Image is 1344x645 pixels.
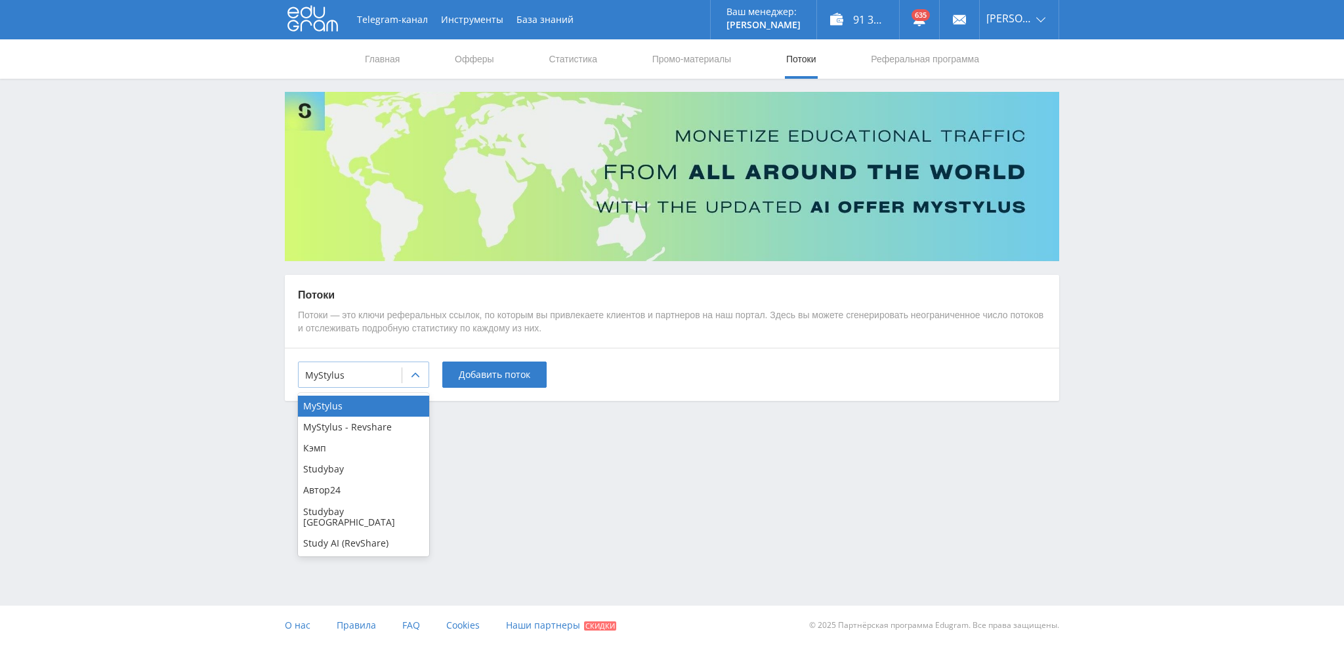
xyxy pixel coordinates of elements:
a: Реферальная программа [870,39,980,79]
a: Главная [364,39,401,79]
div: Studybay [298,459,429,480]
a: Статистика [547,39,598,79]
a: О нас [285,606,310,645]
p: Потоки — это ключи реферальных ссылок, по которым вы привлекаете клиентов и партнеров на наш порт... [298,309,1046,335]
a: Правила [337,606,376,645]
a: Потоки [785,39,818,79]
div: © 2025 Партнёрская программа Edugram. Все права защищены. [679,606,1059,645]
a: Cookies [446,606,480,645]
div: MyStylus - Revshare [298,417,429,438]
p: [PERSON_NAME] [726,20,801,30]
p: Ваш менеджер: [726,7,801,17]
a: Наши партнеры Скидки [506,606,616,645]
div: Studybay [GEOGRAPHIC_DATA] [298,501,429,533]
div: Study AI (RevShare) [298,533,429,554]
div: Автор24 [298,480,429,501]
div: MyStylus [298,396,429,417]
span: Добавить поток [459,369,530,380]
span: Правила [337,619,376,631]
a: FAQ [402,606,420,645]
span: FAQ [402,619,420,631]
span: О нас [285,619,310,631]
a: Промо-материалы [651,39,732,79]
button: Добавить поток [442,362,547,388]
span: [PERSON_NAME] [986,13,1032,24]
img: Banner [285,92,1059,261]
a: Офферы [453,39,495,79]
span: Cookies [446,619,480,631]
span: Скидки [584,621,616,631]
span: Наши партнеры [506,619,580,631]
p: Потоки [298,288,1046,302]
div: Кэмп [298,438,429,459]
